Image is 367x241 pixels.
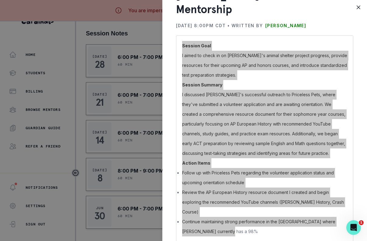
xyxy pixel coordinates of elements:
p: [DATE] 8:00PM CDT • Written by [176,21,263,31]
strong: Session Goal [182,43,211,48]
p: Follow up with Priceless Pets regarding the volunteer application status and upcoming orientation... [182,168,347,188]
span: 1 [359,220,364,225]
p: I aimed to check in on [PERSON_NAME]'s animal shelter project progress, provide resources for the... [182,51,347,80]
iframe: Intercom live chat [346,220,361,235]
strong: Session Summary [182,82,222,87]
strong: Action Items [182,160,210,166]
p: [PERSON_NAME] [265,21,306,31]
p: I discussed [PERSON_NAME]'s successful outreach to Priceless Pets, where they've submitted a volu... [182,90,347,158]
button: Close [354,2,363,12]
p: Review the AP European History resource document I created and begin exploring the recommended Yo... [182,188,347,217]
p: Continue maintaining strong performance in the [GEOGRAPHIC_DATA] where [PERSON_NAME] currently ha... [182,217,347,236]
